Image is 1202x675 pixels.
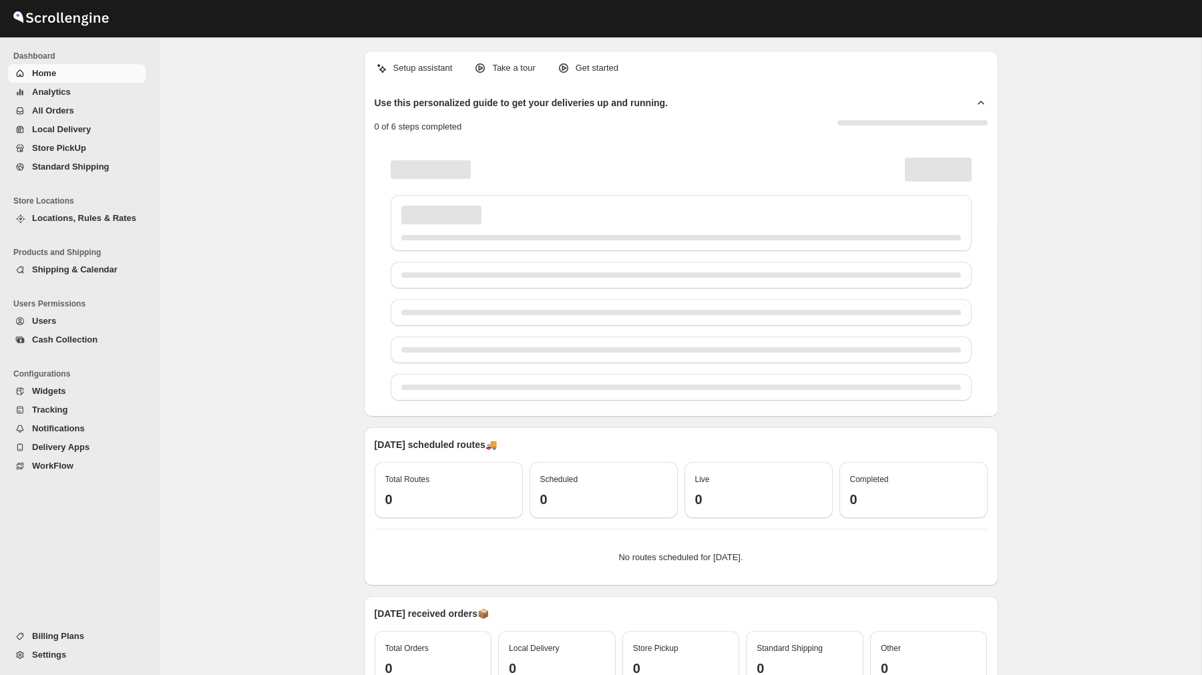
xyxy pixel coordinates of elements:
button: Home [8,64,146,83]
span: Standard Shipping [32,162,110,172]
button: WorkFlow [8,457,146,475]
p: Get started [576,61,618,75]
button: Cash Collection [8,330,146,349]
h3: 0 [385,491,512,507]
h3: 0 [540,491,667,507]
span: Store PickUp [32,143,86,153]
span: Total Routes [385,475,430,484]
button: Widgets [8,382,146,401]
button: Billing Plans [8,627,146,646]
span: Notifications [32,423,85,433]
span: Other [881,644,901,653]
span: Delivery Apps [32,442,89,452]
button: Shipping & Calendar [8,260,146,279]
p: No routes scheduled for [DATE]. [385,551,977,564]
span: Widgets [32,386,65,396]
span: Configurations [13,369,151,379]
button: Delivery Apps [8,438,146,457]
span: Shipping & Calendar [32,264,118,274]
span: Store Locations [13,196,151,206]
button: Analytics [8,83,146,101]
span: Billing Plans [32,631,84,641]
button: Notifications [8,419,146,438]
span: Tracking [32,405,67,415]
span: Analytics [32,87,71,97]
p: Setup assistant [393,61,453,75]
p: 0 of 6 steps completed [375,120,462,134]
button: Tracking [8,401,146,419]
span: Users [32,316,56,326]
span: Users Permissions [13,298,151,309]
span: Home [32,68,56,78]
span: Settings [32,650,66,660]
button: Users [8,312,146,330]
button: Locations, Rules & Rates [8,209,146,228]
span: Live [695,475,710,484]
p: [DATE] scheduled routes 🚚 [375,438,988,451]
button: All Orders [8,101,146,120]
p: [DATE] received orders 📦 [375,607,988,620]
h3: 0 [695,491,822,507]
p: Take a tour [492,61,535,75]
h2: Use this personalized guide to get your deliveries up and running. [375,96,668,109]
span: Store Pickup [633,644,678,653]
span: Dashboard [13,51,151,61]
span: Local Delivery [509,644,559,653]
div: Page loading [375,144,988,406]
button: Settings [8,646,146,664]
span: WorkFlow [32,461,73,471]
span: All Orders [32,105,74,116]
span: Scheduled [540,475,578,484]
span: Total Orders [385,644,429,653]
span: Local Delivery [32,124,91,134]
span: Completed [850,475,889,484]
span: Standard Shipping [757,644,823,653]
span: Cash Collection [32,334,97,345]
span: Products and Shipping [13,247,151,258]
h3: 0 [850,491,977,507]
span: Locations, Rules & Rates [32,213,136,223]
